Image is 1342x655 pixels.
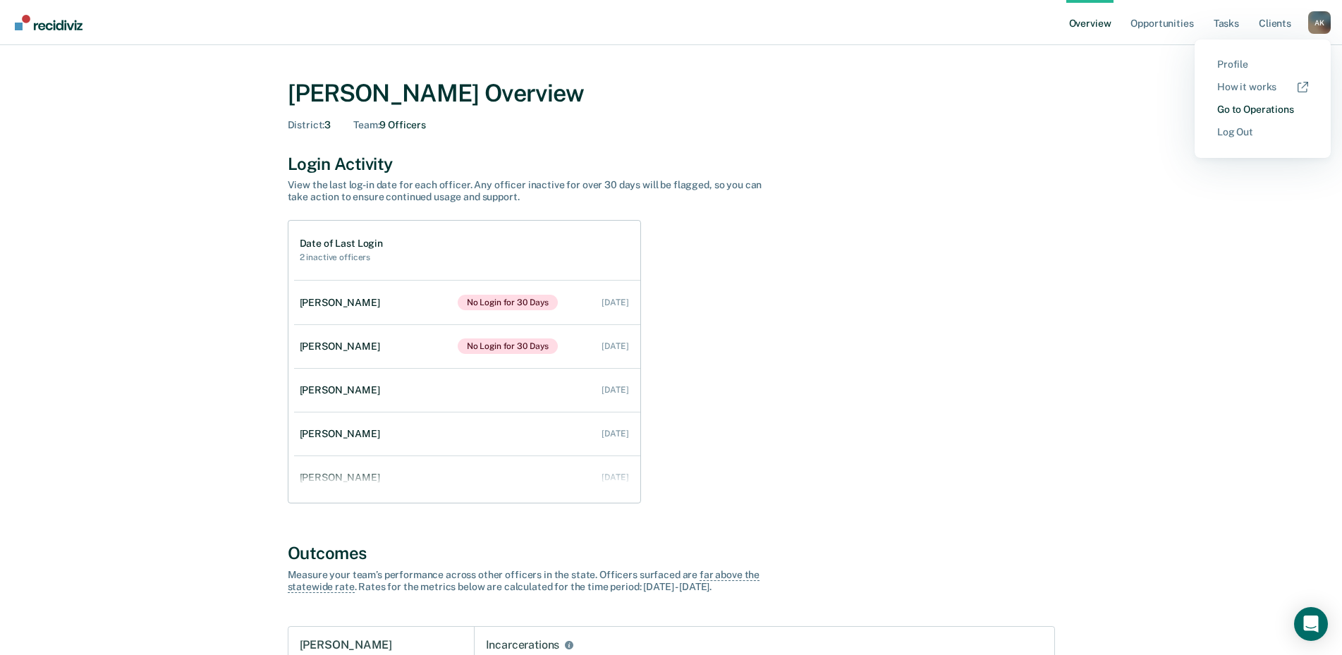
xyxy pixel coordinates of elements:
div: Login Activity [288,154,1055,174]
div: [PERSON_NAME] [300,297,386,309]
a: [PERSON_NAME] [DATE] [294,458,640,498]
span: No Login for 30 Days [458,338,559,354]
h1: Date of Last Login [300,238,383,250]
div: [DATE] [602,298,628,307]
button: Incarcerations [562,638,576,652]
span: Team : [353,119,379,130]
div: Profile menu [1195,39,1331,158]
div: Outcomes [288,543,1055,563]
a: [PERSON_NAME] [DATE] [294,370,640,410]
div: [PERSON_NAME] Overview [288,79,1055,108]
div: [PERSON_NAME] [300,341,386,353]
div: Open Intercom Messenger [1294,607,1328,641]
div: View the last log-in date for each officer. Any officer inactive for over 30 days will be flagged... [288,179,781,203]
span: far above the statewide rate [288,569,760,593]
div: 9 Officers [353,119,426,131]
div: [DATE] [602,341,628,351]
div: [PERSON_NAME] [300,384,386,396]
h1: [PERSON_NAME] [300,638,392,652]
div: [DATE] [602,472,628,482]
a: [PERSON_NAME] [DATE] [294,414,640,454]
span: No Login for 30 Days [458,295,559,310]
span: District : [288,119,325,130]
a: Go to Operations [1217,104,1308,116]
a: Profile [1217,59,1308,71]
div: Measure your team’s performance across other officer s in the state. Officer s surfaced are . Rat... [288,569,781,593]
h2: 2 inactive officers [300,252,383,262]
div: [PERSON_NAME] [300,428,386,440]
a: [PERSON_NAME]No Login for 30 Days [DATE] [294,324,640,368]
img: Recidiviz [15,15,83,30]
div: [DATE] [602,385,628,395]
div: 3 [288,119,331,131]
div: Incarcerations [486,638,560,652]
a: Log Out [1217,126,1308,138]
div: [DATE] [602,429,628,439]
button: Profile dropdown button [1308,11,1331,34]
a: [PERSON_NAME]No Login for 30 Days [DATE] [294,281,640,324]
div: A K [1308,11,1331,34]
div: [PERSON_NAME] [300,472,386,484]
a: How it works [1217,81,1308,93]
